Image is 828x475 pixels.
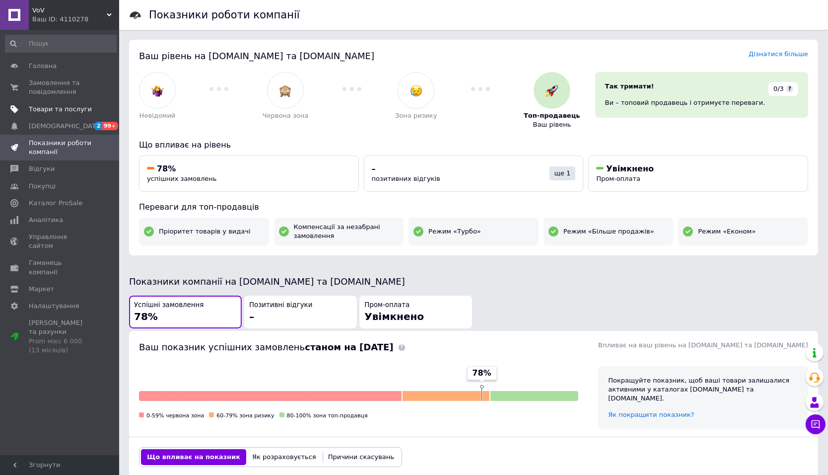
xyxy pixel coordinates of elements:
[29,199,82,208] span: Каталог ProSale
[563,227,654,236] span: Режим «Більше продажів»
[806,414,826,434] button: Чат з покупцем
[5,35,117,53] input: Пошук
[29,337,92,355] div: Prom мікс 6 000 (13 місяців)
[372,175,440,182] span: позитивних відгуків
[139,51,374,61] span: Ваш рівень на [DOMAIN_NAME] та [DOMAIN_NAME]
[472,368,491,379] span: 78%
[139,156,359,192] button: 78%успішних замовлень
[134,311,158,322] span: 78%
[263,111,309,120] span: Червона зона
[305,342,393,352] b: станом на [DATE]
[786,85,793,92] span: ?
[768,82,798,96] div: 0/3
[29,62,57,71] span: Головна
[29,258,92,276] span: Гаманець компанії
[294,223,399,240] span: Компенсації за незабрані замовлення
[749,50,808,58] a: Дізнатися більше
[287,412,368,419] span: 80-100% зона топ-продавця
[364,301,410,310] span: Пром-оплата
[605,82,654,90] span: Так тримати!
[244,296,357,329] button: Позитивні відгуки–
[410,84,422,97] img: :disappointed_relieved:
[29,216,63,225] span: Аналітика
[139,342,394,352] span: Ваш показник успішних замовлень
[129,296,242,329] button: Успішні замовлення78%
[147,175,216,182] span: успішних замовлень
[698,227,756,236] span: Режим «Економ»
[139,202,259,212] span: Переваги для топ-продавців
[146,412,204,419] span: 0-59% червона зона
[139,140,231,150] span: Що впливає на рівень
[249,301,312,310] span: Позитивні відгуки
[249,311,254,322] span: –
[588,156,808,192] button: УвімкненоПром-оплата
[428,227,481,236] span: Режим «Турбо»
[359,296,472,329] button: Пром-оплатаУвімкнено
[524,111,580,120] span: Топ-продавець
[139,111,176,120] span: Невідомий
[395,111,437,120] span: Зона ризику
[141,449,246,465] button: Що впливає на показник
[32,6,107,15] span: VoV
[134,301,204,310] span: Успішні замовлення
[322,449,400,465] button: Причини скасувань
[32,15,119,24] div: Ваш ID: 4110278
[598,341,808,349] span: Впливає на ваш рівень на [DOMAIN_NAME] та [DOMAIN_NAME]
[596,175,640,182] span: Пром-оплата
[608,376,798,403] div: Покращуйте показник, щоб ваші товари залишалися активними у каталогах [DOMAIN_NAME] та [DOMAIN_NA...
[29,164,55,173] span: Відгуки
[159,227,251,236] span: Пріоритет товарів у видачі
[246,449,322,465] button: Як розраховується
[29,233,92,250] span: Управління сайтом
[149,9,300,21] h1: Показники роботи компанії
[364,311,424,322] span: Увімкнено
[129,276,405,287] span: Показники компанії на [DOMAIN_NAME] та [DOMAIN_NAME]
[364,156,584,192] button: –позитивних відгуківще 1
[29,302,79,311] span: Налаштування
[605,98,798,107] div: Ви – топовий продавець і отримуєте переваги.
[372,164,376,173] span: –
[608,411,694,418] a: Як покращити показник?
[216,412,274,419] span: 60-79% зона ризику
[533,120,571,129] span: Ваш рівень
[606,164,654,173] span: Увімкнено
[546,84,558,97] img: :rocket:
[29,285,54,294] span: Маркет
[29,79,92,96] span: Замовлення та повідомлення
[151,84,164,97] img: :woman-shrugging:
[157,164,176,173] span: 78%
[550,166,576,180] div: ще 1
[94,122,102,130] span: 2
[279,84,291,97] img: :see_no_evil:
[29,182,56,191] span: Покупці
[29,139,92,157] span: Показники роботи компанії
[102,122,119,130] span: 99+
[29,122,102,131] span: [DEMOGRAPHIC_DATA]
[29,105,92,114] span: Товари та послуги
[29,318,92,355] span: [PERSON_NAME] та рахунки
